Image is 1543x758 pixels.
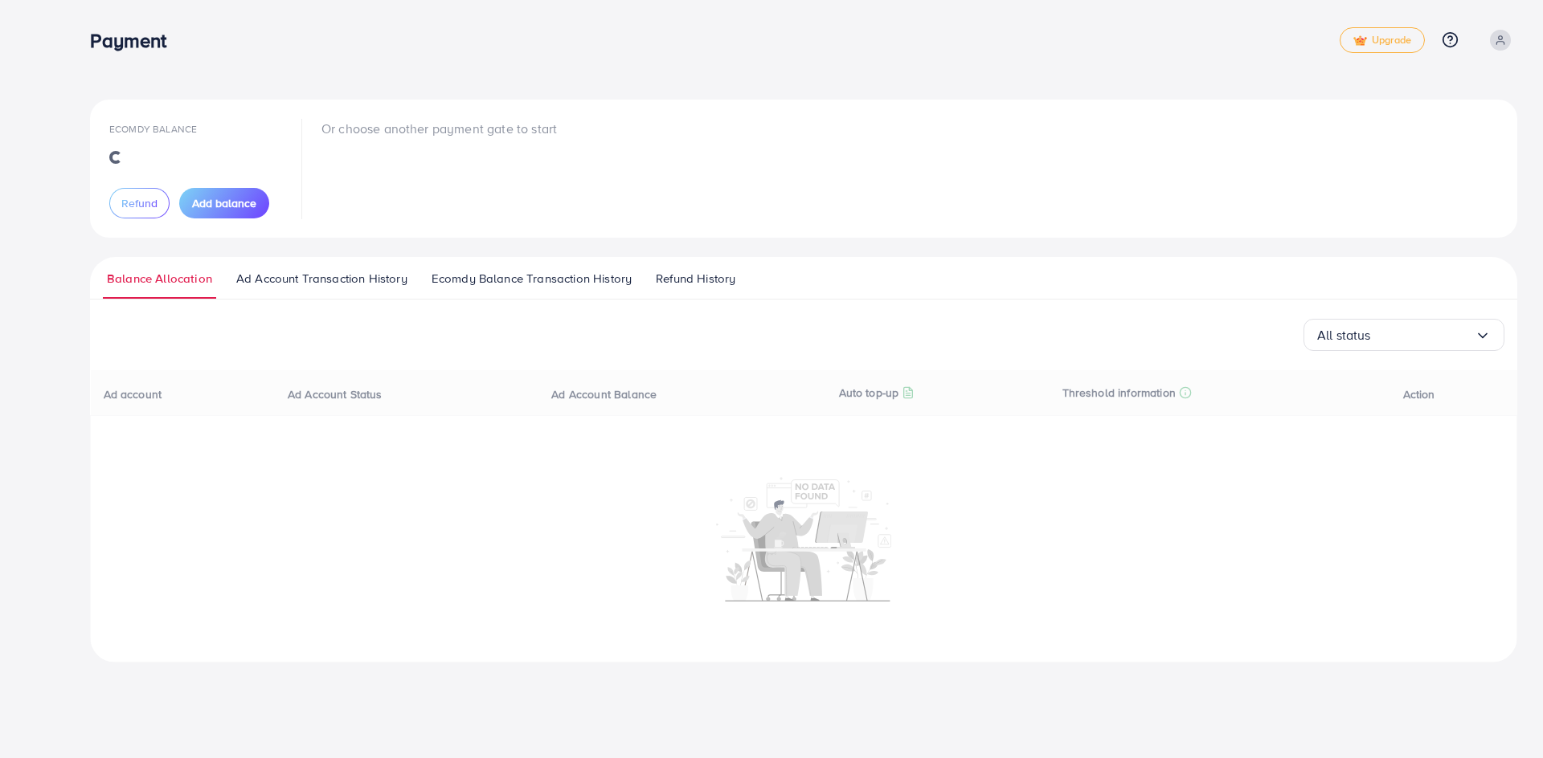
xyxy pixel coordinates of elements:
[236,270,407,287] span: Ad Account Transaction History
[1317,323,1371,348] span: All status
[1340,27,1425,53] a: tickUpgrade
[1353,35,1367,47] img: tick
[109,188,170,218] button: Refund
[109,122,197,136] span: Ecomdy Balance
[192,195,256,211] span: Add balance
[121,195,158,211] span: Refund
[90,29,179,52] h3: Payment
[107,270,212,287] span: Balance Allocation
[1353,35,1411,47] span: Upgrade
[1304,319,1504,351] div: Search for option
[179,188,269,218] button: Add balance
[1371,323,1475,348] input: Search for option
[656,270,735,287] span: Refund History
[321,119,557,138] p: Or choose another payment gate to start
[432,270,632,287] span: Ecomdy Balance Transaction History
